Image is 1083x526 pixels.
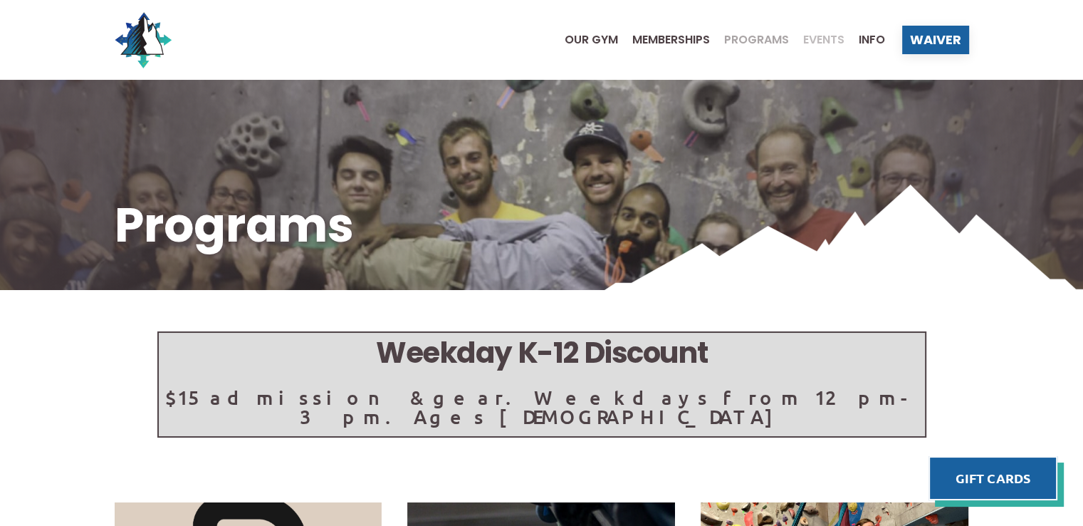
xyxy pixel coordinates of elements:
[902,26,969,54] a: Waiver
[859,34,885,46] span: Info
[159,333,925,373] h5: Weekday K-12 Discount
[632,34,710,46] span: Memberships
[803,34,844,46] span: Events
[115,11,172,68] img: North Wall Logo
[710,34,789,46] a: Programs
[910,33,961,46] span: Waiver
[565,34,618,46] span: Our Gym
[618,34,710,46] a: Memberships
[550,34,618,46] a: Our Gym
[789,34,844,46] a: Events
[159,388,925,426] p: $15 admission & gear. Weekdays from 12pm-3pm. Ages [DEMOGRAPHIC_DATA]
[724,34,789,46] span: Programs
[844,34,885,46] a: Info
